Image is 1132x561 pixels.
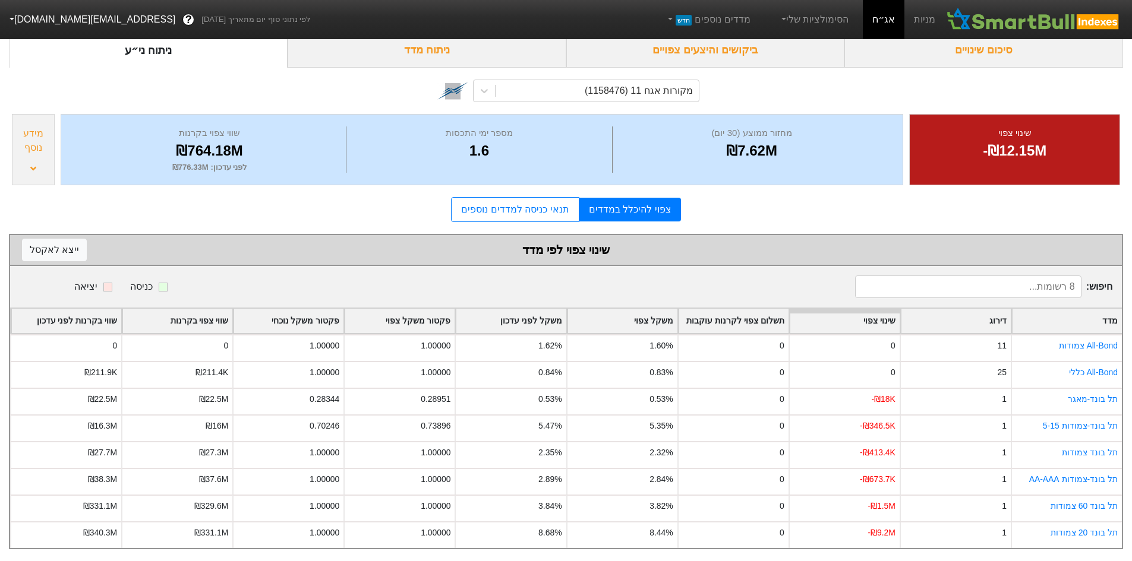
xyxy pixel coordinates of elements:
div: ₪7.62M [616,140,888,161]
div: Toggle SortBy [567,309,677,333]
div: 0.53% [538,393,562,405]
div: 5.47% [538,420,562,432]
div: 1.62% [538,340,562,352]
div: 1.6 [349,140,609,161]
div: 11 [997,340,1006,352]
div: ניתוח מדד [288,33,566,68]
div: -₪673.7K [860,473,895,486]
div: Toggle SortBy [11,309,121,333]
div: מידע נוסף [15,126,51,155]
div: 5.35% [649,420,673,432]
div: Toggle SortBy [1012,309,1122,333]
div: 0.83% [649,366,673,379]
div: 1.00000 [421,366,450,379]
div: 0 [780,366,784,379]
div: ₪37.6M [199,473,229,486]
div: 1 [1002,446,1007,459]
div: 2.84% [649,473,673,486]
div: -₪346.5K [860,420,895,432]
div: 1 [1002,527,1007,539]
div: 1.00000 [310,527,339,539]
div: 1.00000 [421,473,450,486]
div: לפני עדכון : ₪776.33M [76,161,343,173]
div: 25 [997,366,1006,379]
div: ₪211.9K [84,366,117,379]
div: ₪16M [206,420,228,432]
span: ? [185,12,192,28]
img: tase link [437,75,468,106]
div: 1.60% [649,340,673,352]
div: Toggle SortBy [234,309,343,333]
div: מקורות אגח 11 (1158476) [585,84,693,98]
div: ₪27.3M [199,446,229,459]
div: 0 [224,340,229,352]
a: מדדים נוספיםחדש [661,8,755,31]
a: תל בונד-מאגר [1068,394,1118,404]
div: 0 [780,473,784,486]
div: ₪340.3M [83,527,117,539]
div: שינוי צפוי לפי מדד [22,241,1110,259]
div: 0.28344 [310,393,339,405]
div: 1.00000 [421,500,450,512]
div: 1.00000 [421,446,450,459]
div: Toggle SortBy [456,309,566,333]
div: ₪211.4K [196,366,228,379]
a: צפוי להיכלל במדדים [579,198,681,221]
div: ₪329.6M [194,500,228,512]
div: 1 [1002,420,1007,432]
div: ניתוח ני״ע [9,33,288,68]
div: ₪22.5M [199,393,229,405]
div: -₪413.4K [860,446,895,459]
div: יציאה [74,280,97,294]
a: תנאי כניסה למדדים נוספים [451,197,579,222]
a: תל בונד 20 צמודות [1051,528,1118,537]
div: 0 [891,340,895,352]
a: All-Bond כללי [1069,367,1118,377]
div: ₪331.1M [194,527,228,539]
a: תל בונד-צמודות AA-AAA [1029,474,1118,484]
div: ₪331.1M [83,500,117,512]
div: 8.44% [649,527,673,539]
button: ייצא לאקסל [22,239,87,261]
div: 1.00000 [421,340,450,352]
div: Toggle SortBy [679,309,789,333]
div: 1 [1002,500,1007,512]
div: 1.00000 [310,340,339,352]
div: כניסה [130,280,153,294]
div: Toggle SortBy [790,309,900,333]
div: ₪764.18M [76,140,343,161]
div: 2.32% [649,446,673,459]
div: 0.73896 [421,420,450,432]
div: 0 [891,366,895,379]
div: שינוי צפוי [925,126,1105,140]
div: 0.28951 [421,393,450,405]
div: 1.00000 [310,446,339,459]
a: הסימולציות שלי [774,8,854,31]
a: תל בונד-צמודות 5-15 [1043,421,1118,430]
div: ₪16.3M [88,420,118,432]
div: ₪22.5M [88,393,118,405]
div: 2.35% [538,446,562,459]
div: 0 [780,340,784,352]
div: שווי צפוי בקרנות [76,126,343,140]
div: Toggle SortBy [122,309,232,333]
div: 0.53% [649,393,673,405]
div: 3.82% [649,500,673,512]
div: -₪18K [871,393,895,405]
div: 1.00000 [310,473,339,486]
a: תל בונד צמודות [1062,448,1118,457]
div: 2.89% [538,473,562,486]
div: 0.84% [538,366,562,379]
div: סיכום שינויים [844,33,1123,68]
div: Toggle SortBy [345,309,455,333]
div: 0.70246 [310,420,339,432]
div: -₪1.5M [868,500,895,512]
div: 0 [112,340,117,352]
div: ביקושים והיצעים צפויים [566,33,845,68]
input: 8 רשומות... [855,275,1081,298]
div: 1.00000 [310,366,339,379]
div: 1.00000 [310,500,339,512]
a: All-Bond צמודות [1059,341,1118,350]
div: מחזור ממוצע (30 יום) [616,126,888,140]
img: SmartBull [945,8,1122,31]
